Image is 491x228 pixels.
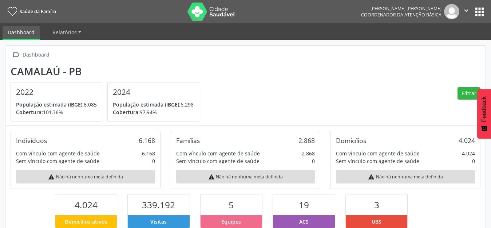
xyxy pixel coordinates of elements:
[113,101,194,108] p: 6.298
[176,136,200,144] div: Famílias
[473,5,486,18] button: apps
[65,218,107,225] span: Domicílios ativos
[16,88,97,97] h4: 2022
[3,26,40,40] a: Dashboard
[336,150,420,157] div: Com vínculo com agente de saúde
[299,218,309,225] span: ACS
[113,88,194,97] h4: 2024
[152,157,155,165] div: 0
[113,101,181,108] span: População estimada (IBGE):
[368,174,375,180] i: warning
[361,12,441,18] span: Coordenador da Atenção Básica
[11,50,21,60] i: 
[150,218,167,225] span: Visitas
[75,199,98,211] span: 4.024
[477,89,491,139] button: Feedback - Mostrar pesquisa
[336,157,419,165] div: Sem vínculo com agente de saúde
[176,170,315,183] div: Não há nenhuma meta definida
[16,109,43,116] span: Cobertura:
[21,50,51,60] div: Dashboard
[142,199,175,211] span: 339.192
[229,199,234,211] span: 5
[11,50,51,60] a:  Dashboard
[208,174,215,180] i: warning
[372,218,381,225] span: UBS
[11,65,204,77] div: Camalaú - PB
[374,199,379,211] span: 3
[113,109,140,116] span: Cobertura:
[16,157,99,165] div: Sem vínculo com agente de saúde
[16,101,84,108] span: População estimada (IBGE):
[20,8,56,15] span: Saúde da Família
[312,157,315,165] div: 0
[16,108,97,116] p: 101,36%
[139,136,155,144] div: 6.168
[16,101,97,108] p: 6.085
[481,96,487,122] span: Feedback
[5,5,56,18] a: Saúde da Família
[52,29,77,36] span: Relatórios
[142,150,155,157] div: 6.168
[221,218,241,225] span: Equipes
[462,7,470,15] i: 
[113,108,194,116] p: 97,94%
[361,5,441,12] div: [PERSON_NAME] [PERSON_NAME]
[459,4,473,19] button: 
[462,150,475,157] div: 4.024
[336,170,475,183] div: Não há nenhuma meta definida
[47,26,86,39] a: Relatórios
[472,157,475,165] div: 0
[16,170,155,183] div: Não há nenhuma meta definida
[48,174,55,180] i: warning
[444,4,459,19] img: img
[299,199,309,211] span: 19
[16,136,47,144] div: Indivíduos
[176,150,260,157] div: Com vínculo com agente de saúde
[16,150,100,157] div: Com vínculo com agente de saúde
[176,157,260,165] div: Sem vínculo com agente de saúde
[302,150,315,157] div: 2.868
[298,136,315,144] div: 2.868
